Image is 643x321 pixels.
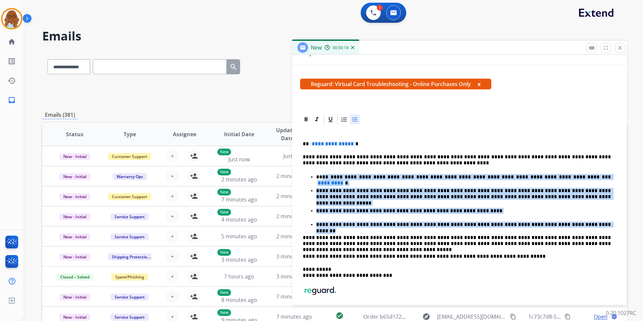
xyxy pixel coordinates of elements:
span: New - Initial [59,193,90,200]
span: + [171,152,174,160]
div: 1 [377,5,383,11]
button: + [166,210,179,223]
button: x [478,80,481,88]
span: 4 minutes ago [221,216,257,223]
span: 2 minutes ago [276,192,312,200]
span: 7 minutes ago [276,313,312,320]
mat-icon: search [229,63,237,71]
span: 3 minutes ago [221,256,257,263]
button: + [166,169,179,183]
button: + [166,149,179,163]
span: Closed – Solved [56,273,93,280]
button: + [166,250,179,263]
span: Just now [283,152,305,160]
span: 00:00:16 [333,45,349,51]
button: + [166,290,179,303]
span: 2 minutes ago [276,172,312,180]
span: 2 minutes ago [276,213,312,220]
span: Shipping Protection [108,253,154,260]
span: Customer Support [108,153,151,160]
span: 2 minutes ago [221,176,257,183]
mat-icon: person_add [190,192,198,200]
span: + [171,272,174,280]
span: + [171,252,174,260]
button: + [166,189,179,203]
span: Open [594,313,608,321]
span: New - Initial [59,153,90,160]
p: New [217,169,231,175]
span: 8 minutes ago [221,296,257,304]
p: New [217,249,231,256]
mat-icon: person_add [190,313,198,321]
div: Underline [326,114,336,125]
mat-icon: fullscreen [603,45,609,51]
mat-icon: person_add [190,252,198,260]
mat-icon: person_add [190,272,198,280]
mat-icon: history [8,77,16,85]
p: Emails (381) [42,111,78,119]
span: 3 minutes ago [276,273,312,280]
div: Italic [312,114,322,125]
span: + [171,172,174,180]
mat-icon: content_copy [565,314,571,320]
span: New - Initial [59,173,90,180]
span: New - Initial [59,294,90,301]
p: New [217,189,231,195]
h2: Emails [42,29,627,43]
span: 5 minutes ago [221,233,257,240]
span: Just now [228,156,250,163]
span: New [311,44,322,51]
span: Type [124,130,136,138]
span: Reguard: Virtual Card Troubleshooting - Online Purchases Only [300,79,491,89]
mat-icon: list_alt [8,57,16,65]
span: + [171,293,174,301]
span: Spam/Phishing [111,273,148,280]
mat-icon: explore [422,313,430,321]
p: New [217,289,231,296]
span: Service Support [111,294,149,301]
span: Service Support [111,314,149,321]
button: + [166,230,179,243]
span: + [171,232,174,240]
p: 0.20.1027RC [606,309,636,317]
p: New [217,149,231,155]
span: 1c73c7d8-53f8-4869-8ac9-503585daded2 [528,313,630,320]
span: Service Support [111,213,149,220]
mat-icon: close [617,45,623,51]
img: avatar [2,9,21,28]
p: New [217,209,231,216]
p: New [217,309,231,316]
span: Status [66,130,83,138]
mat-icon: person_add [190,212,198,220]
span: Customer Support [108,193,151,200]
span: + [171,212,174,220]
span: 7 minutes ago [276,293,312,300]
span: Updated Date [272,126,303,142]
span: 2 minutes ago [276,233,312,240]
span: New - Initial [59,213,90,220]
mat-icon: remove_red_eye [589,45,595,51]
span: Warranty Ops [113,173,147,180]
button: + [166,270,179,283]
span: Assignee [173,130,196,138]
span: 3 minutes ago [276,253,312,260]
span: 7 minutes ago [221,196,257,203]
span: New - Initial [59,233,90,240]
mat-icon: home [8,38,16,46]
div: Bold [301,114,311,125]
mat-icon: content_copy [510,314,516,320]
span: New - Initial [59,314,90,321]
mat-icon: person_add [190,232,198,240]
mat-icon: check_circle [336,312,344,320]
div: Ordered List [339,114,349,125]
span: + [171,192,174,200]
span: [EMAIL_ADDRESS][DOMAIN_NAME] [437,313,506,321]
mat-icon: person_add [190,172,198,180]
span: Service Support [111,233,149,240]
mat-icon: person_add [190,152,198,160]
div: Bullet List [350,114,360,125]
mat-icon: person_add [190,293,198,301]
mat-icon: inbox [8,96,16,104]
span: 7 hours ago [224,273,254,280]
span: Order b65d1720-e733-4f2c-80a1-9fd50f58f5d1 [363,313,479,320]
